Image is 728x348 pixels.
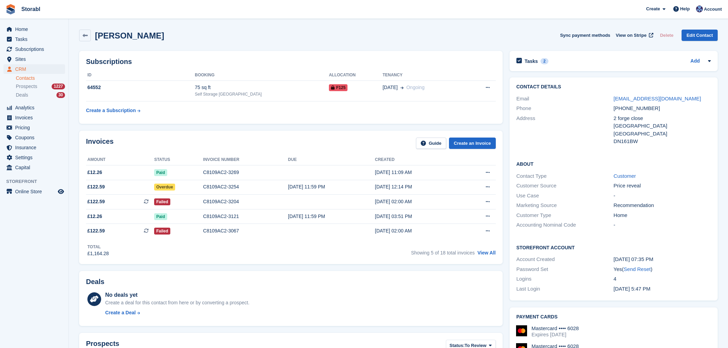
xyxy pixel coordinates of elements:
[613,30,655,41] a: View on Stripe
[613,173,636,179] a: Customer
[525,58,538,64] h2: Tasks
[516,105,614,112] div: Phone
[680,6,690,12] span: Help
[329,70,383,81] th: Allocation
[613,96,701,101] a: [EMAIL_ADDRESS][DOMAIN_NAME]
[613,138,711,145] div: DN161BW
[6,178,68,185] span: Storefront
[516,192,614,200] div: Use Case
[3,54,65,64] a: menu
[15,133,56,142] span: Coupons
[195,70,329,81] th: Booking
[3,143,65,152] a: menu
[15,54,56,64] span: Sites
[624,266,651,272] a: Send Reset
[203,227,288,235] div: C8109AC2-3067
[86,70,195,81] th: ID
[15,163,56,172] span: Capital
[15,143,56,152] span: Insurance
[613,275,711,283] div: 4
[613,182,711,190] div: Price reveal
[3,44,65,54] a: menu
[105,299,249,306] div: Create a deal for this contact from here or by converting a prospect.
[3,103,65,112] a: menu
[613,122,711,130] div: [GEOGRAPHIC_DATA]
[154,228,170,235] span: Failed
[3,64,65,74] a: menu
[87,250,109,257] div: £1,164.28
[622,266,652,272] span: ( )
[86,278,104,286] h2: Deals
[375,198,462,205] div: [DATE] 02:00 AM
[657,30,676,41] button: Delete
[87,169,102,176] span: £12.26
[532,325,579,331] div: Mastercard •••• 6028
[16,75,65,81] a: Contacts
[87,244,109,250] div: Total
[52,84,65,89] div: 1227
[154,154,203,165] th: Status
[375,183,462,191] div: [DATE] 12:14 PM
[613,265,711,273] div: Yes
[3,123,65,132] a: menu
[532,331,579,338] div: Expires [DATE]
[329,84,347,91] span: F125
[516,244,711,251] h2: Storefront Account
[6,4,16,14] img: stora-icon-8386f47178a22dfd0bd8f6a31ec36ba5ce8667c1dd55bd0f319d3a0aa187defe.svg
[516,202,614,209] div: Marketing Source
[613,286,650,292] time: 2024-12-06 17:47:44 UTC
[3,34,65,44] a: menu
[15,34,56,44] span: Tasks
[87,227,105,235] span: £122.59
[15,153,56,162] span: Settings
[203,198,288,205] div: C8109AC2-3204
[105,291,249,299] div: No deals yet
[203,213,288,220] div: C8109AC2-3121
[15,44,56,54] span: Subscriptions
[383,84,398,91] span: [DATE]
[16,91,65,99] a: Deals 30
[704,6,722,13] span: Account
[95,31,164,40] h2: [PERSON_NAME]
[195,84,329,91] div: 75 sq ft
[154,184,175,191] span: Overdue
[15,123,56,132] span: Pricing
[15,113,56,122] span: Invoices
[516,221,614,229] div: Accounting Nominal Code
[87,183,105,191] span: £122.59
[86,138,114,149] h2: Invoices
[154,213,167,220] span: Paid
[478,250,496,255] a: View All
[516,84,711,90] h2: Contact Details
[516,325,527,336] img: Mastercard Logo
[375,169,462,176] div: [DATE] 11:09 AM
[375,213,462,220] div: [DATE] 03:51 PM
[613,105,711,112] div: [PHONE_NUMBER]
[16,92,28,98] span: Deals
[203,154,288,165] th: Invoice number
[57,187,65,196] a: Preview store
[560,30,610,41] button: Sync payment methods
[613,255,711,263] div: [DATE] 07:35 PM
[86,84,195,91] div: 64552
[3,133,65,142] a: menu
[613,192,711,200] div: -
[516,285,614,293] div: Last Login
[86,107,136,114] div: Create a Subscription
[87,198,105,205] span: £122.59
[15,187,56,196] span: Online Store
[613,115,711,122] div: 2 forge close
[3,187,65,196] a: menu
[516,95,614,103] div: Email
[411,250,475,255] span: Showing 5 of 18 total invoices
[203,169,288,176] div: C8109AC2-3269
[195,91,329,97] div: Self Storage [GEOGRAPHIC_DATA]
[516,182,614,190] div: Customer Source
[288,154,375,165] th: Due
[449,138,496,149] a: Create an Invoice
[3,153,65,162] a: menu
[3,163,65,172] a: menu
[16,83,65,90] a: Prospects 1227
[682,30,718,41] a: Edit Contact
[15,24,56,34] span: Home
